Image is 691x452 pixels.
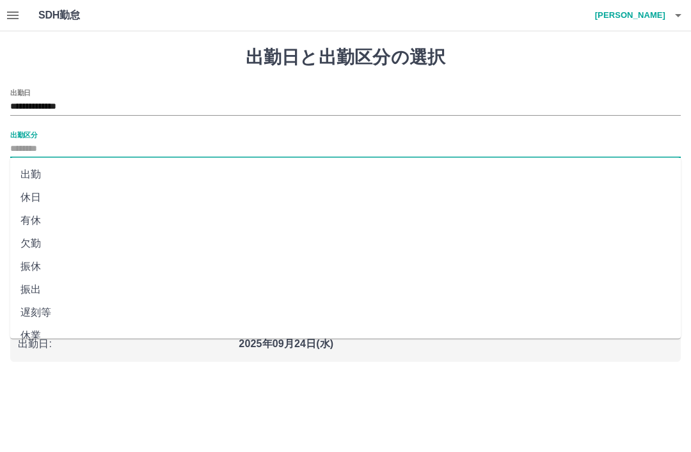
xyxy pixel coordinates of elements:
[239,338,333,349] b: 2025年09月24日(水)
[10,209,681,232] li: 有休
[10,278,681,301] li: 振出
[10,232,681,255] li: 欠勤
[10,186,681,209] li: 休日
[10,301,681,324] li: 遅刻等
[10,88,31,97] label: 出勤日
[10,47,681,68] h1: 出勤日と出勤区分の選択
[10,324,681,347] li: 休業
[10,130,37,139] label: 出勤区分
[10,255,681,278] li: 振休
[10,163,681,186] li: 出勤
[18,336,231,352] p: 出勤日 :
